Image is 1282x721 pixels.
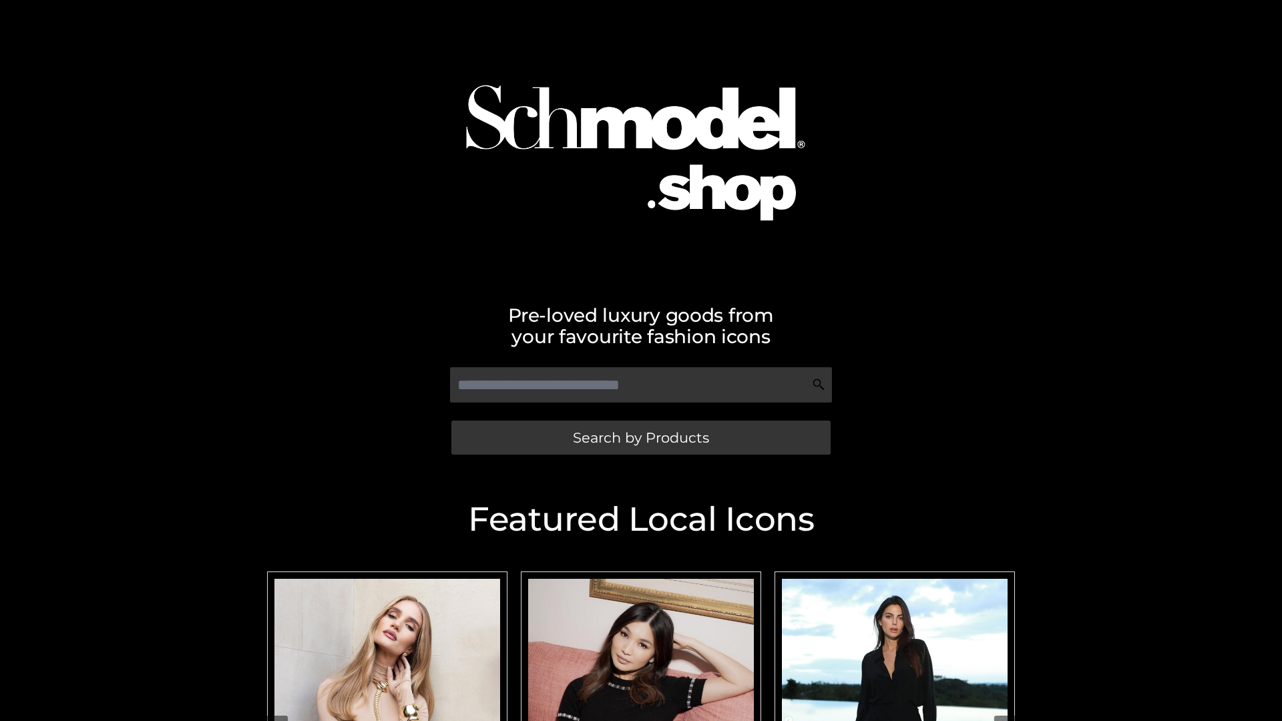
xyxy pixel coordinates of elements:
span: Search by Products [573,431,709,445]
h2: Pre-loved luxury goods from your favourite fashion icons [260,304,1022,347]
a: Search by Products [451,421,831,455]
h2: Featured Local Icons​ [260,503,1022,536]
img: Search Icon [812,378,825,391]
